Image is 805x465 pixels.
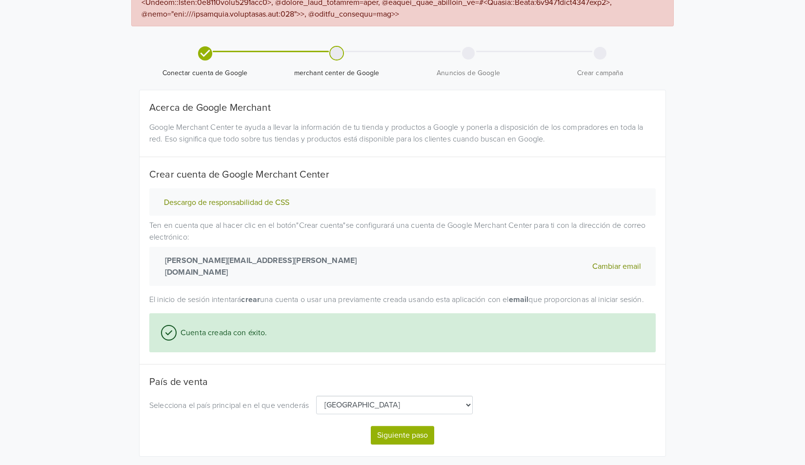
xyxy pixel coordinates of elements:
button: Siguiente paso [371,426,434,445]
strong: [PERSON_NAME][EMAIL_ADDRESS][PERSON_NAME][DOMAIN_NAME] [161,255,391,278]
span: Crear campaña [538,68,662,78]
strong: crear [241,295,260,304]
span: Anuncios de Google [406,68,530,78]
h5: País de venta [149,376,656,388]
button: Cambiar email [589,255,644,278]
span: Cuenta creada con éxito. [177,327,267,339]
h5: Acerca de Google Merchant [149,102,656,114]
div: Google Merchant Center te ayuda a llevar la información de tu tienda y productos a Google y poner... [142,121,663,145]
strong: email [509,295,529,304]
h5: Crear cuenta de Google Merchant Center [149,169,656,181]
button: Descargo de responsabilidad de CSS [161,198,292,208]
p: Selecciona el país principal en el que venderás [149,400,309,411]
p: Ten en cuenta que al hacer clic en el botón " Crear cuenta " se configurará una cuenta de Google ... [149,220,656,286]
span: merchant center de Google [275,68,399,78]
span: Conectar cuenta de Google [143,68,267,78]
p: El inicio de sesión intentará una cuenta o usar una previamente creada usando esta aplicación con... [149,294,656,305]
